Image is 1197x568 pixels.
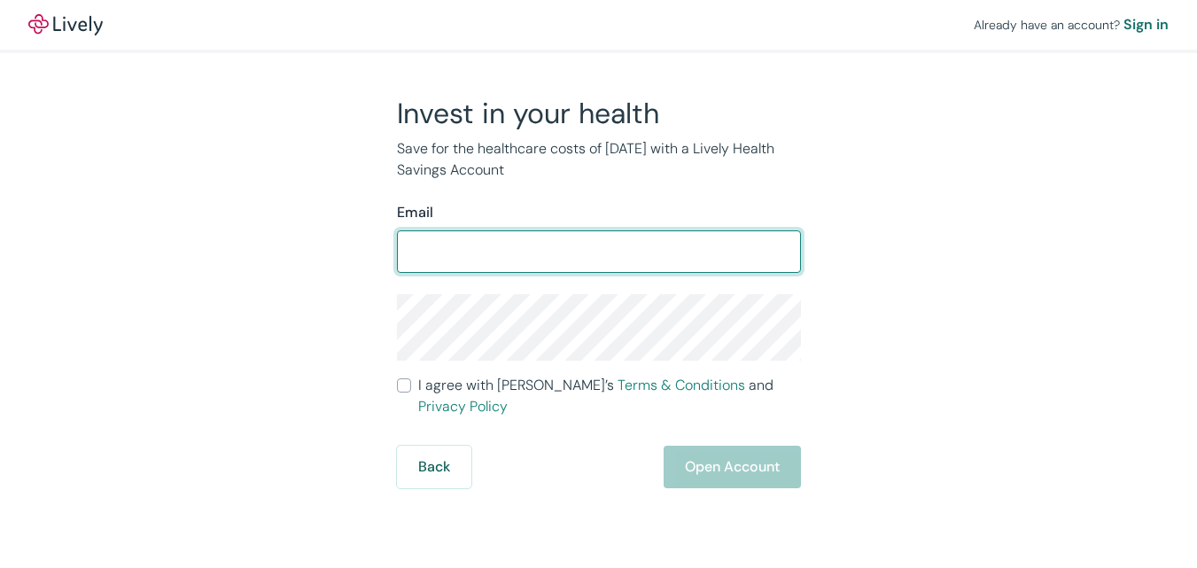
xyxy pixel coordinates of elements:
[397,96,801,131] h2: Invest in your health
[397,138,801,181] p: Save for the healthcare costs of [DATE] with a Lively Health Savings Account
[418,397,508,416] a: Privacy Policy
[618,376,745,394] a: Terms & Conditions
[974,14,1169,35] div: Already have an account?
[1123,14,1169,35] a: Sign in
[28,14,103,35] a: LivelyLively
[28,14,103,35] img: Lively
[397,202,433,223] label: Email
[418,375,801,417] span: I agree with [PERSON_NAME]’s and
[397,446,471,488] button: Back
